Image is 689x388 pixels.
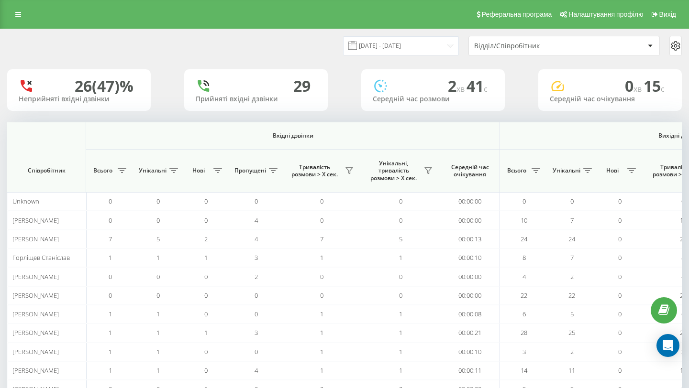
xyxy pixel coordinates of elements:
[399,216,402,225] span: 0
[618,272,622,281] span: 0
[440,248,500,267] td: 00:00:10
[521,328,527,337] span: 28
[12,272,59,281] span: [PERSON_NAME]
[522,253,526,262] span: 8
[618,366,622,375] span: 0
[522,347,526,356] span: 3
[570,197,574,205] span: 0
[568,235,575,243] span: 24
[255,253,258,262] span: 3
[156,253,160,262] span: 1
[440,230,500,248] td: 00:00:13
[255,291,258,300] span: 0
[659,11,676,18] span: Вихід
[482,11,552,18] span: Реферальна програма
[399,347,402,356] span: 1
[156,272,160,281] span: 0
[320,235,323,243] span: 7
[12,235,59,243] span: [PERSON_NAME]
[680,291,687,300] span: 22
[399,366,402,375] span: 1
[448,75,467,96] span: 2
[633,84,644,94] span: хв
[109,328,112,337] span: 1
[234,167,266,174] span: Пропущені
[156,235,160,243] span: 5
[12,347,59,356] span: [PERSON_NAME]
[255,216,258,225] span: 4
[204,366,208,375] span: 0
[255,197,258,205] span: 0
[255,366,258,375] span: 4
[521,366,527,375] span: 14
[522,310,526,318] span: 6
[618,328,622,337] span: 0
[156,197,160,205] span: 0
[568,366,575,375] span: 11
[255,235,258,243] span: 4
[156,310,160,318] span: 1
[570,347,574,356] span: 2
[255,310,258,318] span: 0
[399,328,402,337] span: 1
[111,132,475,140] span: Вхідні дзвінки
[12,328,59,337] span: [PERSON_NAME]
[447,163,492,178] span: Середній час очікування
[625,75,644,96] span: 0
[644,75,665,96] span: 15
[553,167,580,174] span: Унікальні
[467,75,488,96] span: 41
[399,197,402,205] span: 0
[440,343,500,361] td: 00:00:10
[681,272,685,281] span: 4
[570,272,574,281] span: 2
[440,286,500,305] td: 00:00:00
[399,235,402,243] span: 5
[204,235,208,243] span: 2
[320,216,323,225] span: 0
[440,192,500,211] td: 00:00:00
[680,328,687,337] span: 28
[681,347,685,356] span: 3
[19,95,139,103] div: Неприйняті вхідні дзвінки
[320,291,323,300] span: 0
[156,216,160,225] span: 0
[570,253,574,262] span: 7
[521,216,527,225] span: 10
[656,334,679,357] div: Open Intercom Messenger
[618,310,622,318] span: 0
[12,253,70,262] span: Горліщев Станіслав
[661,84,665,94] span: c
[440,267,500,286] td: 00:00:00
[320,310,323,318] span: 1
[75,77,133,95] div: 26 (47)%
[109,197,112,205] span: 0
[618,291,622,300] span: 0
[287,163,342,178] span: Тривалість розмови > Х сек.
[618,253,622,262] span: 0
[399,310,402,318] span: 1
[91,167,115,174] span: Всього
[681,310,685,318] span: 6
[204,347,208,356] span: 0
[12,291,59,300] span: [PERSON_NAME]
[196,95,316,103] div: Прийняті вхідні дзвінки
[12,366,59,375] span: [PERSON_NAME]
[187,167,211,174] span: Нові
[204,253,208,262] span: 1
[255,272,258,281] span: 2
[109,347,112,356] span: 1
[12,216,59,225] span: [PERSON_NAME]
[600,167,624,174] span: Нові
[293,77,311,95] div: 29
[399,291,402,300] span: 0
[156,347,160,356] span: 1
[156,291,160,300] span: 0
[550,95,670,103] div: Середній час очікування
[139,167,167,174] span: Унікальні
[618,347,622,356] span: 0
[680,235,687,243] span: 24
[255,328,258,337] span: 3
[680,366,687,375] span: 14
[204,197,208,205] span: 0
